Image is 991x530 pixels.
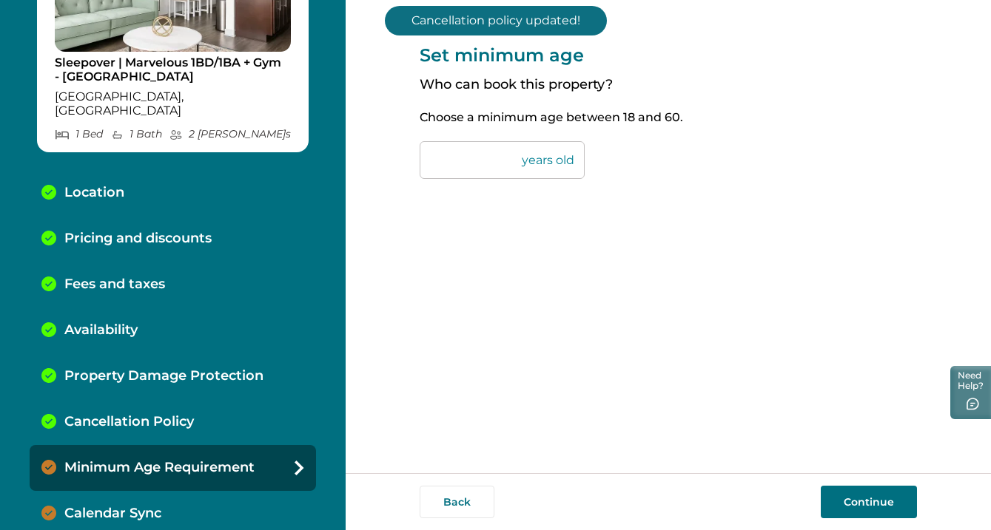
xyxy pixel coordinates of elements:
[64,231,212,247] p: Pricing and discounts
[55,55,291,84] p: Sleepover | Marvelous 1BD/1BA + Gym - [GEOGRAPHIC_DATA]
[420,44,917,66] p: Set minimum age
[420,110,917,125] p: Choose a minimum age between 18 and 60.
[821,486,917,518] button: Continue
[385,6,607,35] p: Cancellation policy updated!
[64,322,138,339] p: Availability
[55,128,103,140] p: 1 Bed
[55,89,291,118] p: [GEOGRAPHIC_DATA], [GEOGRAPHIC_DATA]
[111,128,162,140] p: 1 Bath
[64,276,165,293] p: Fees and taxes
[64,506,161,522] p: Calendar Sync
[64,368,263,384] p: Property Damage Protection
[64,414,194,430] p: Cancellation Policy
[64,460,255,476] p: Minimum Age Requirement
[169,128,291,140] p: 2 [PERSON_NAME] s
[420,77,917,93] p: Who can book this property?
[420,486,494,518] button: Back
[64,185,124,201] p: Location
